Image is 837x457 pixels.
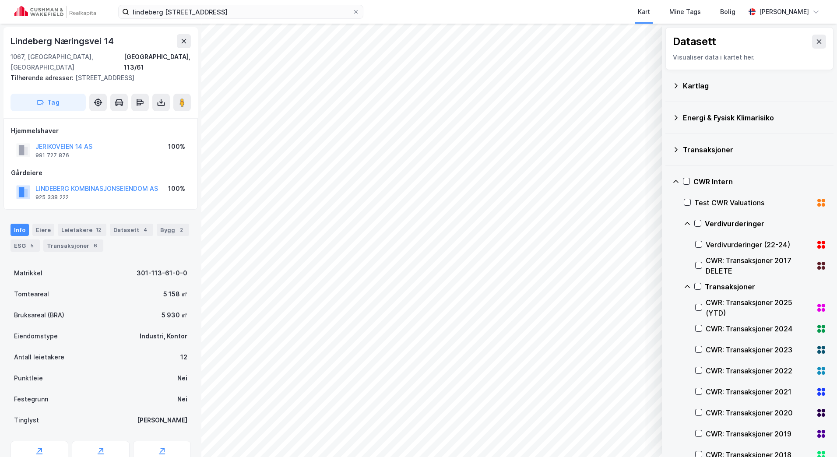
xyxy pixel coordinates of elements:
div: Hjemmelshaver [11,126,190,136]
div: Datasett [110,224,153,236]
div: Eiendomstype [14,331,58,341]
div: Test CWR Valuations [694,197,812,208]
img: cushman-wakefield-realkapital-logo.202ea83816669bd177139c58696a8fa1.svg [14,6,97,18]
div: CWR: Transaksjoner 2019 [706,429,812,439]
div: 5 158 ㎡ [163,289,187,299]
div: Info [11,224,29,236]
div: CWR: Transaksjoner 2020 [706,408,812,418]
div: Punktleie [14,373,43,383]
div: Matrikkel [14,268,42,278]
div: CWR: Transaksjoner 2023 [706,345,812,355]
span: Tilhørende adresser: [11,74,75,81]
div: Energi & Fysisk Klimarisiko [683,112,826,123]
div: Mine Tags [669,7,701,17]
div: Bolig [720,7,735,17]
div: Industri, Kontor [140,331,187,341]
div: Verdivurderinger (22-24) [706,239,812,250]
div: 301-113-61-0-0 [137,268,187,278]
div: [GEOGRAPHIC_DATA], 113/61 [124,52,191,73]
input: Søk på adresse, matrikkel, gårdeiere, leietakere eller personer [129,5,352,18]
div: Lindeberg Næringsvei 14 [11,34,115,48]
div: 925 338 222 [35,194,69,201]
div: Leietakere [58,224,106,236]
div: 100% [168,183,185,194]
div: [PERSON_NAME] [759,7,809,17]
div: 991 727 876 [35,152,69,159]
button: Tag [11,94,86,111]
div: Tinglyst [14,415,39,425]
div: Antall leietakere [14,352,64,362]
div: 6 [91,241,100,250]
div: Transaksjoner [43,239,103,252]
div: Transaksjoner [683,144,826,155]
div: 5 930 ㎡ [162,310,187,320]
div: CWR: Transaksjoner 2024 [706,323,812,334]
div: 1067, [GEOGRAPHIC_DATA], [GEOGRAPHIC_DATA] [11,52,124,73]
div: CWR: Transaksjoner 2017 DELETE [706,255,812,276]
div: Verdivurderinger [705,218,826,229]
div: ESG [11,239,40,252]
div: Datasett [673,35,716,49]
div: [PERSON_NAME] [137,415,187,425]
div: Kart [638,7,650,17]
div: Gårdeiere [11,168,190,178]
div: CWR: Transaksjoner 2021 [706,387,812,397]
div: Tomteareal [14,289,49,299]
div: Eiere [32,224,54,236]
div: 12 [180,352,187,362]
div: Kontrollprogram for chat [793,415,837,457]
div: Festegrunn [14,394,48,404]
div: CWR Intern [693,176,826,187]
div: [STREET_ADDRESS] [11,73,184,83]
div: CWR: Transaksjoner 2025 (YTD) [706,297,812,318]
div: Nei [177,394,187,404]
div: Kartlag [683,81,826,91]
div: Bruksareal (BRA) [14,310,64,320]
div: Bygg [157,224,189,236]
div: Visualiser data i kartet her. [673,52,826,63]
div: 12 [94,225,103,234]
div: 2 [177,225,186,234]
div: 100% [168,141,185,152]
iframe: Chat Widget [793,415,837,457]
div: 5 [28,241,36,250]
div: 4 [141,225,150,234]
div: CWR: Transaksjoner 2022 [706,366,812,376]
div: Transaksjoner [705,281,826,292]
div: Nei [177,373,187,383]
